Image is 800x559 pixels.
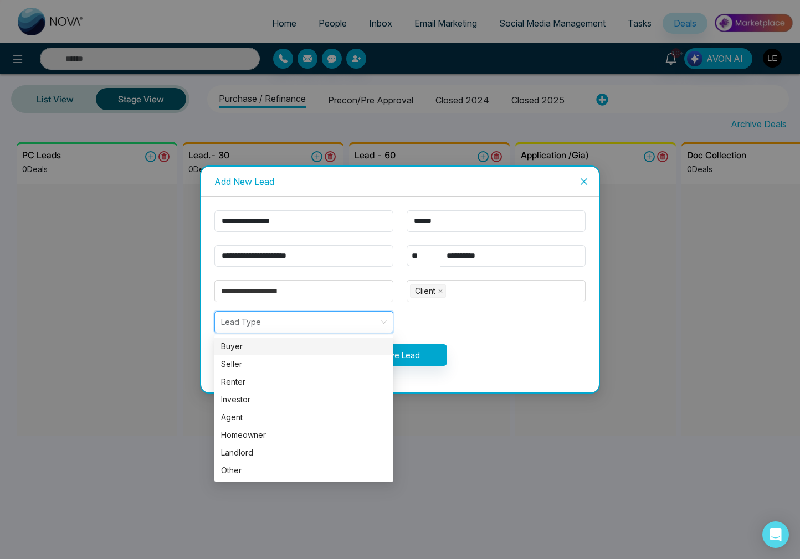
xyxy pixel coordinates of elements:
[221,340,387,353] div: Buyer
[214,175,586,188] div: Add New Lead
[221,429,387,441] div: Homeowner
[214,426,393,444] div: Homeowner
[569,167,599,196] button: Close
[221,464,387,477] div: Other
[221,358,387,370] div: Seller
[214,462,393,479] div: Other
[353,344,447,366] button: Save Lead
[214,444,393,462] div: Landlord
[214,373,393,391] div: Renter
[221,411,387,423] div: Agent
[415,285,435,297] span: Client
[221,394,387,406] div: Investor
[221,447,387,459] div: Landlord
[580,177,588,186] span: close
[214,355,393,373] div: Seller
[762,521,789,548] div: Open Intercom Messenger
[214,338,393,355] div: Buyer
[214,391,393,408] div: Investor
[410,284,446,298] span: Client
[221,376,387,388] div: Renter
[438,288,443,294] span: close
[214,408,393,426] div: Agent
